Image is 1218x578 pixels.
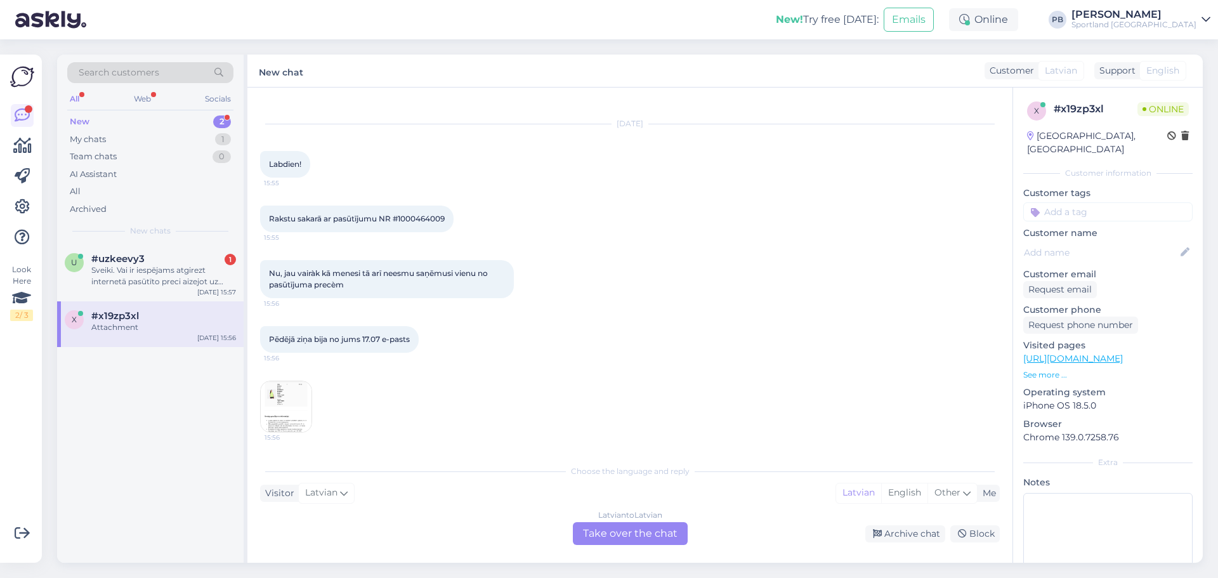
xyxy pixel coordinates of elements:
[1023,457,1193,468] div: Extra
[259,62,303,79] label: New chat
[1023,303,1193,317] p: Customer phone
[264,353,311,363] span: 15:56
[91,253,145,265] span: #uzkeevy3
[130,225,171,237] span: New chats
[1071,10,1196,20] div: [PERSON_NAME]
[260,487,294,500] div: Visitor
[91,310,139,322] span: #x19zp3xl
[213,150,231,163] div: 0
[573,522,688,545] div: Take over the chat
[1023,227,1193,240] p: Customer name
[884,8,934,32] button: Emails
[79,66,159,79] span: Search customers
[881,483,927,502] div: English
[1071,10,1210,30] a: [PERSON_NAME]Sportland [GEOGRAPHIC_DATA]
[91,265,236,287] div: Sveiki. Vai ir iespējams atgirezt internetā pasūtīto preci aizejot uz sportland veikalu? Un vai i...
[264,299,311,308] span: 15:56
[1023,476,1193,489] p: Notes
[1023,369,1193,381] p: See more ...
[776,12,879,27] div: Try free [DATE]:
[202,91,233,107] div: Socials
[1146,64,1179,77] span: English
[264,178,311,188] span: 15:55
[70,203,107,216] div: Archived
[949,8,1018,31] div: Online
[1137,102,1189,116] span: Online
[269,159,301,169] span: Labdien!
[1023,431,1193,444] p: Chrome 139.0.7258.76
[1054,102,1137,117] div: # x19zp3xl
[1023,317,1138,334] div: Request phone number
[197,333,236,343] div: [DATE] 15:56
[1023,353,1123,364] a: [URL][DOMAIN_NAME]
[72,315,77,324] span: x
[70,115,89,128] div: New
[215,133,231,146] div: 1
[264,233,311,242] span: 15:55
[305,486,337,500] span: Latvian
[260,466,1000,477] div: Choose the language and reply
[865,525,945,542] div: Archive chat
[269,268,490,289] span: Nu, jau vairàk kā menesi tā arī neesmu saņēmusi vienu no pasūtījuma precèm
[70,150,117,163] div: Team chats
[91,322,236,333] div: Attachment
[260,118,1000,129] div: [DATE]
[131,91,154,107] div: Web
[934,487,960,498] span: Other
[10,65,34,89] img: Askly Logo
[67,91,82,107] div: All
[950,525,1000,542] div: Block
[225,254,236,265] div: 1
[1071,20,1196,30] div: Sportland [GEOGRAPHIC_DATA]
[1045,64,1077,77] span: Latvian
[1049,11,1066,29] div: PB
[197,287,236,297] div: [DATE] 15:57
[261,381,311,432] img: Attachment
[1034,106,1039,115] span: x
[1023,339,1193,352] p: Visited pages
[978,487,996,500] div: Me
[71,258,77,267] span: u
[269,334,410,344] span: Pēdējā ziņa bija no jums 17.07 e-pasts
[836,483,881,502] div: Latvian
[265,433,312,442] span: 15:56
[1023,417,1193,431] p: Browser
[1023,187,1193,200] p: Customer tags
[269,214,445,223] span: Rakstu sakarā ar pasūtījumu NR #1000464009
[10,310,33,321] div: 2 / 3
[1023,202,1193,221] input: Add a tag
[70,133,106,146] div: My chats
[1023,167,1193,179] div: Customer information
[598,509,662,521] div: Latvian to Latvian
[1023,399,1193,412] p: iPhone OS 18.5.0
[1024,246,1178,259] input: Add name
[985,64,1034,77] div: Customer
[1027,129,1167,156] div: [GEOGRAPHIC_DATA], [GEOGRAPHIC_DATA]
[10,264,33,321] div: Look Here
[1023,386,1193,399] p: Operating system
[70,168,117,181] div: AI Assistant
[1094,64,1136,77] div: Support
[776,13,803,25] b: New!
[1023,268,1193,281] p: Customer email
[70,185,81,198] div: All
[1023,281,1097,298] div: Request email
[213,115,231,128] div: 2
